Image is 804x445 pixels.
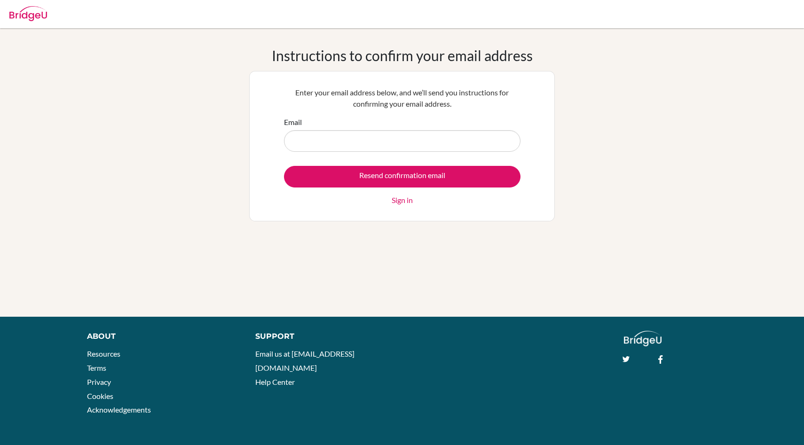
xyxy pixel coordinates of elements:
div: Support [255,331,392,342]
a: Sign in [392,195,413,206]
input: Resend confirmation email [284,166,520,187]
div: About [87,331,234,342]
img: logo_white@2x-f4f0deed5e89b7ecb1c2cc34c3e3d731f90f0f143d5ea2071677605dd97b5244.png [624,331,662,346]
a: Help Center [255,377,295,386]
label: Email [284,117,302,128]
a: Acknowledgements [87,405,151,414]
a: Resources [87,349,120,358]
img: Bridge-U [9,6,47,21]
a: Terms [87,363,106,372]
a: Cookies [87,391,113,400]
h1: Instructions to confirm your email address [272,47,533,64]
p: Enter your email address below, and we’ll send you instructions for confirming your email address. [284,87,520,109]
a: Email us at [EMAIL_ADDRESS][DOMAIN_NAME] [255,349,355,372]
a: Privacy [87,377,111,386]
